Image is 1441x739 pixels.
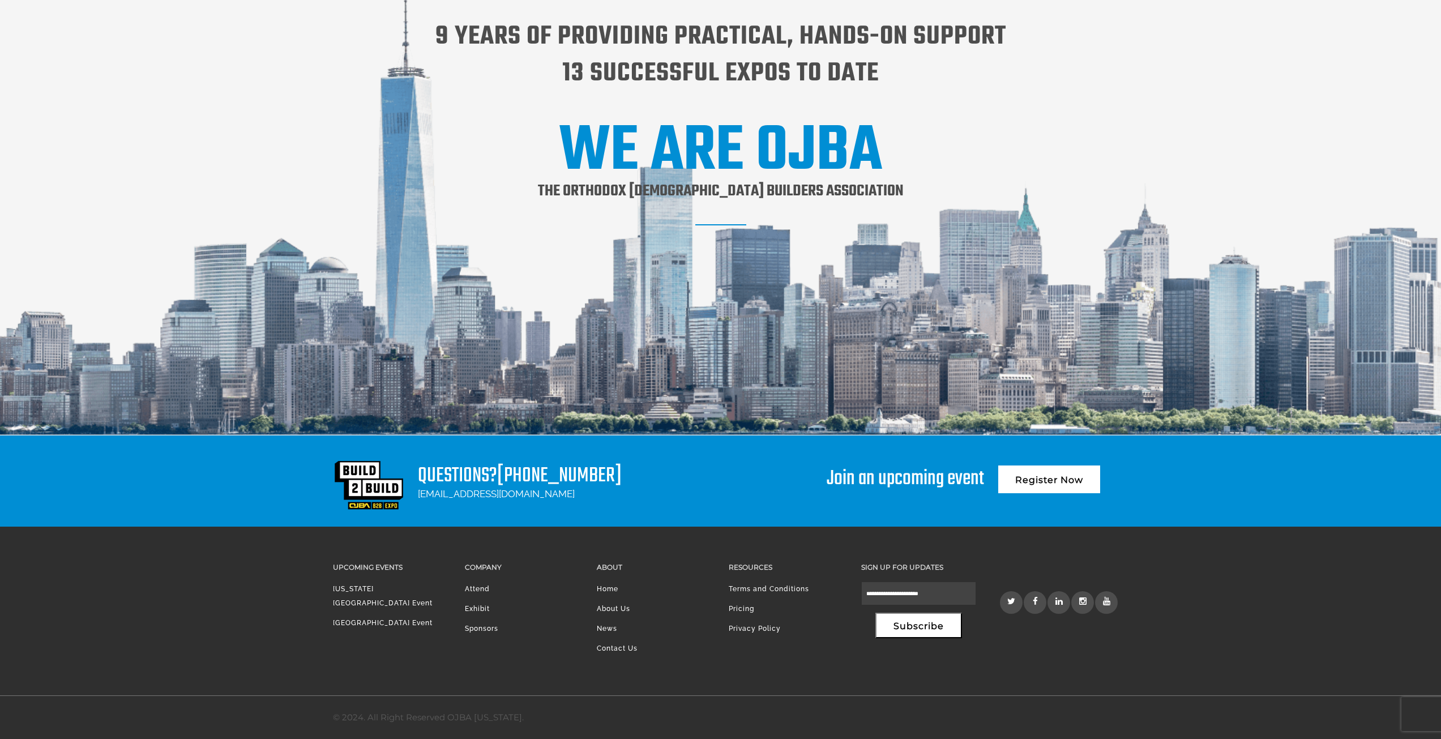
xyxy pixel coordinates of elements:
h3: Company [465,561,580,574]
h4: 9 years of providing practical, hands-on support 13 successful expos to date [333,19,1109,92]
a: Attend [465,585,490,593]
div: Minimize live chat window [186,6,213,33]
input: Enter your last name [15,105,207,130]
a: Sponsors [465,625,498,633]
h1: The orthodox [DEMOGRAPHIC_DATA] builders association [538,178,904,231]
div: © 2024. All Right Reserved OJBA [US_STATE]. [333,710,524,725]
button: Subscribe [875,613,962,638]
a: Privacy Policy [729,625,781,633]
a: About Us [597,605,630,613]
em: Submit [166,349,206,364]
a: [EMAIL_ADDRESS][DOMAIN_NAME] [418,488,575,499]
div: Join an upcoming event [827,460,984,489]
h2: WE ARE OJBA [333,126,1109,178]
a: [GEOGRAPHIC_DATA] Event [333,619,433,627]
div: Leave a message [59,63,190,78]
textarea: Type your message and click 'Submit' [15,172,207,339]
h3: About [597,561,712,574]
h1: Questions? [418,466,622,486]
h3: Upcoming Events [333,561,448,574]
input: Enter your email address [15,138,207,163]
a: Contact Us [597,644,638,652]
a: Pricing [729,605,754,613]
h3: Resources [729,561,844,574]
a: Register Now [998,465,1100,493]
a: Exhibit [465,605,490,613]
h3: Sign up for updates [861,561,976,574]
a: [PHONE_NUMBER] [497,460,622,492]
a: Terms and Conditions [729,585,809,593]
